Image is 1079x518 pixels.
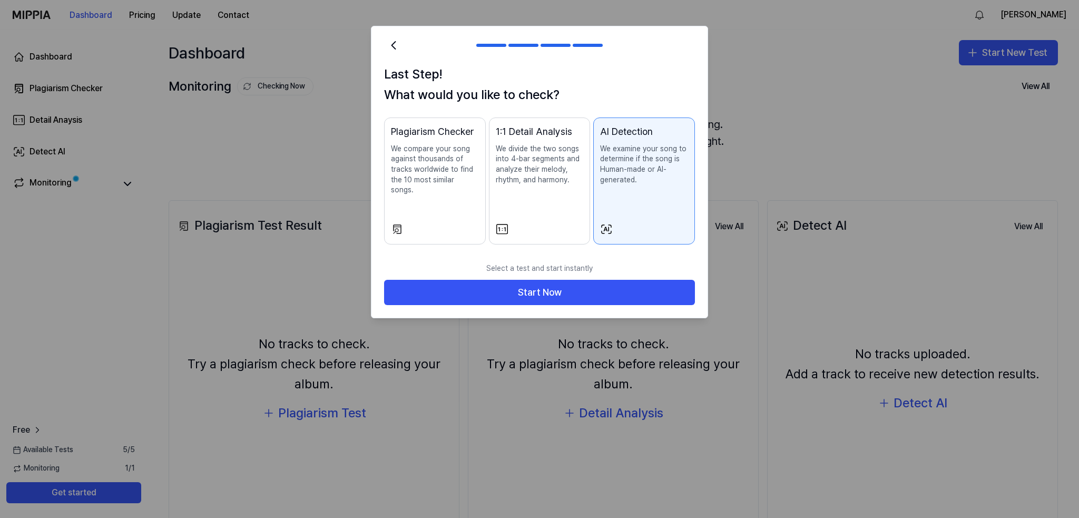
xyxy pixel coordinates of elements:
[489,118,591,245] button: 1:1 Detail AnalysisWe divide the two songs into 4-bar segments and analyze their melody, rhythm, ...
[600,124,688,140] div: AI Detection
[496,144,584,185] p: We divide the two songs into 4-bar segments and analyze their melody, rhythm, and harmony.
[593,118,695,245] button: AI DetectionWe examine your song to determine if the song is Human-made or AI-generated.
[391,144,479,196] p: We compare your song against thousands of tracks worldwide to find the 10 most similar songs.
[384,118,486,245] button: Plagiarism CheckerWe compare your song against thousands of tracks worldwide to find the 10 most ...
[496,124,584,140] div: 1:1 Detail Analysis
[384,280,695,305] button: Start Now
[384,257,695,280] p: Select a test and start instantly
[391,124,479,140] div: Plagiarism Checker
[600,144,688,185] p: We examine your song to determine if the song is Human-made or AI-generated.
[384,64,695,105] h1: Last Step! What would you like to check?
